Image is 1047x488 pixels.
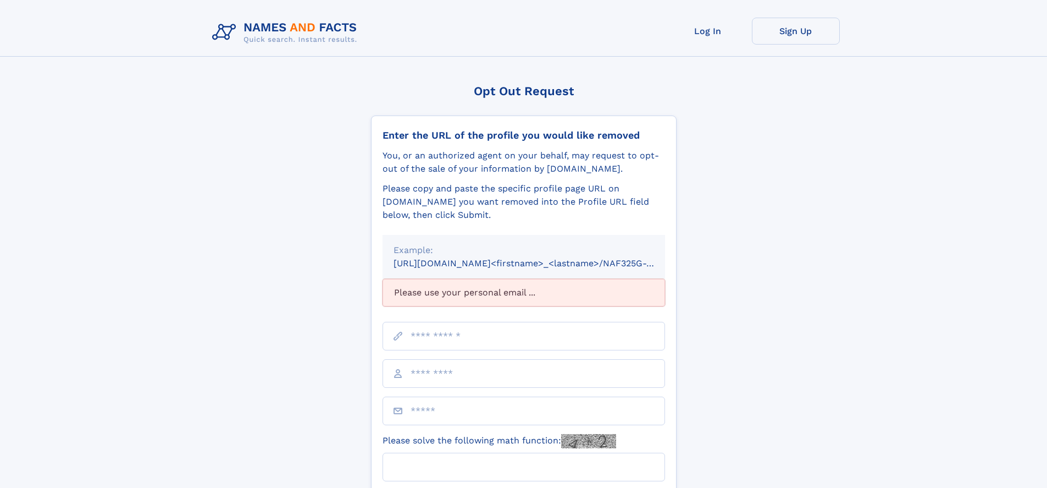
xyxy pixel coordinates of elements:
div: You, or an authorized agent on your behalf, may request to opt-out of the sale of your informatio... [383,149,665,176]
div: Please use your personal email ... [383,279,665,306]
small: [URL][DOMAIN_NAME]<firstname>_<lastname>/NAF325G-xxxxxxxx [394,258,686,268]
div: Enter the URL of the profile you would like removed [383,129,665,141]
label: Please solve the following math function: [383,434,616,448]
div: Please copy and paste the specific profile page URL on [DOMAIN_NAME] you want removed into the Pr... [383,182,665,222]
div: Example: [394,244,654,257]
a: Sign Up [752,18,840,45]
a: Log In [664,18,752,45]
img: Logo Names and Facts [208,18,366,47]
div: Opt Out Request [371,84,677,98]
